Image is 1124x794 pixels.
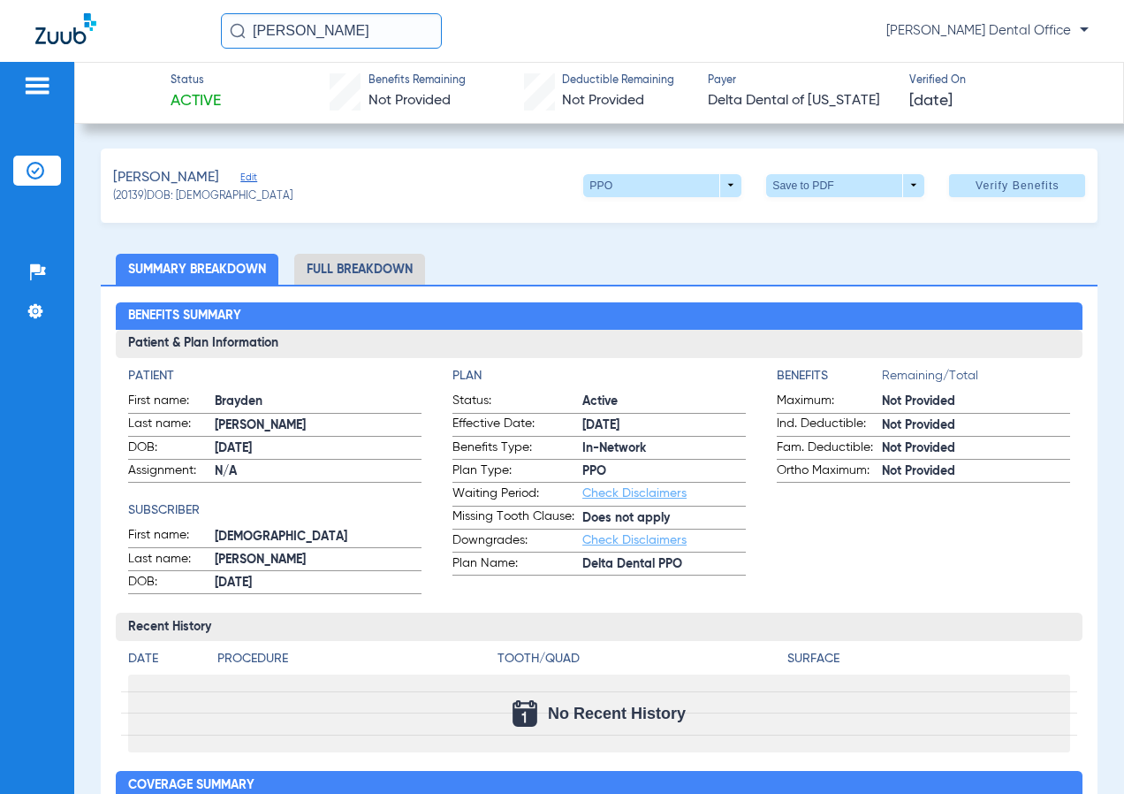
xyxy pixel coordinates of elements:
[452,554,582,576] span: Plan Name:
[452,392,582,413] span: Status:
[777,462,882,483] span: Ortho Maximum:
[116,302,1082,331] h2: Benefits Summary
[882,416,1070,435] span: Not Provided
[171,73,221,89] span: Status
[240,172,256,188] span: Edit
[368,73,466,89] span: Benefits Remaining
[882,439,1070,458] span: Not Provided
[128,415,215,436] span: Last name:
[217,650,491,675] app-breakdown-title: Procedure
[215,439,421,458] span: [DATE]
[777,367,882,392] app-breakdown-title: Benefits
[368,94,451,108] span: Not Provided
[23,75,51,96] img: hamburger-icon
[171,90,221,112] span: Active
[215,528,421,546] span: [DEMOGRAPHIC_DATA]
[582,509,746,528] span: Does not apply
[113,167,219,189] span: [PERSON_NAME]
[562,73,674,89] span: Deductible Remaining
[113,189,292,205] span: (20139) DOB: [DEMOGRAPHIC_DATA]
[882,367,1070,392] span: Remaining/Total
[452,462,582,483] span: Plan Type:
[215,574,421,592] span: [DATE]
[708,90,894,112] span: Delta Dental of [US_STATE]
[128,501,421,520] h4: Subscriber
[766,174,924,197] button: Save to PDF
[562,94,644,108] span: Not Provided
[976,179,1059,193] span: Verify Benefits
[221,13,442,49] input: Search for patients
[777,415,882,436] span: Ind. Deductible:
[452,439,582,460] span: Benefits Type:
[128,573,215,594] span: DOB:
[582,439,746,458] span: In-Network
[582,416,746,435] span: [DATE]
[35,13,96,44] img: Zuub Logo
[128,650,202,675] app-breakdown-title: Date
[909,73,1096,89] span: Verified On
[128,550,215,571] span: Last name:
[215,462,421,481] span: N/A
[452,508,582,529] span: Missing Tooth Clause:
[128,526,215,547] span: First name:
[128,367,421,386] h4: Patient
[513,700,537,727] img: Calendar
[116,254,278,285] li: Summary Breakdown
[452,415,582,436] span: Effective Date:
[215,393,421,411] span: Brayden
[582,534,687,546] a: Check Disclaimers
[787,650,1070,675] app-breakdown-title: Surface
[1036,709,1124,794] iframe: Chat Widget
[128,650,202,668] h4: Date
[949,174,1085,197] button: Verify Benefits
[116,613,1082,641] h3: Recent History
[217,650,491,668] h4: Procedure
[787,650,1070,668] h4: Surface
[230,23,246,39] img: Search Icon
[777,392,882,413] span: Maximum:
[882,393,1070,411] span: Not Provided
[882,462,1070,481] span: Not Provided
[708,73,894,89] span: Payer
[497,650,780,675] app-breakdown-title: Tooth/Quad
[452,485,582,506] span: Waiting Period:
[582,462,746,481] span: PPO
[128,462,215,483] span: Assignment:
[452,531,582,553] span: Downgrades:
[582,555,746,574] span: Delta Dental PPO
[116,330,1082,358] h3: Patient & Plan Information
[294,254,425,285] li: Full Breakdown
[909,90,953,112] span: [DATE]
[548,705,686,722] span: No Recent History
[886,22,1089,40] span: [PERSON_NAME] Dental Office
[215,416,421,435] span: [PERSON_NAME]
[215,551,421,569] span: [PERSON_NAME]
[777,439,882,460] span: Fam. Deductible:
[128,439,215,460] span: DOB:
[777,367,882,386] h4: Benefits
[582,487,687,500] a: Check Disclaimers
[128,392,215,413] span: First name:
[583,174,741,197] button: PPO
[497,650,780,668] h4: Tooth/Quad
[452,367,746,386] h4: Plan
[582,393,746,411] span: Active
